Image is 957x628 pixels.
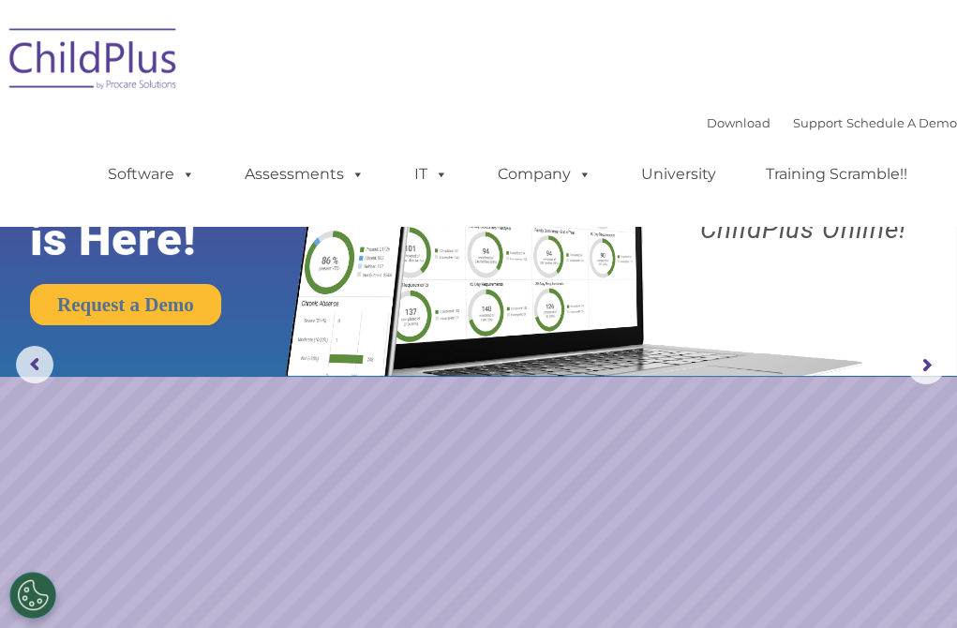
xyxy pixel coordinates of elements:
[89,156,214,193] a: Software
[479,156,610,193] a: Company
[846,115,957,130] a: Schedule A Demo
[707,115,770,130] a: Download
[661,120,945,242] rs-layer: Boost your productivity and streamline your success in ChildPlus Online!
[30,284,221,325] a: Request a Demo
[622,156,735,193] a: University
[9,572,56,619] button: Cookies Settings
[747,156,926,193] a: Training Scramble!!
[396,156,467,193] a: IT
[226,156,383,193] a: Assessments
[707,115,957,130] font: |
[793,115,843,130] a: Support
